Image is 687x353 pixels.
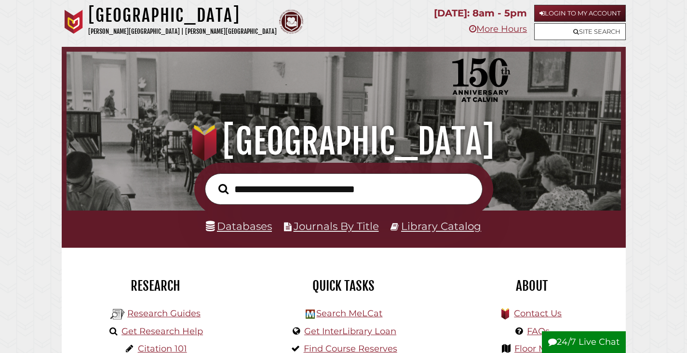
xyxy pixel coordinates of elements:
[304,326,396,337] a: Get InterLibrary Loan
[316,308,382,319] a: Search MeLCat
[534,5,626,22] a: Login to My Account
[62,10,86,34] img: Calvin University
[88,5,277,26] h1: [GEOGRAPHIC_DATA]
[401,220,481,232] a: Library Catalog
[218,184,229,195] i: Search
[527,326,550,337] a: FAQs
[77,120,610,163] h1: [GEOGRAPHIC_DATA]
[257,278,431,294] h2: Quick Tasks
[127,308,201,319] a: Research Guides
[514,308,562,319] a: Contact Us
[214,181,233,197] button: Search
[434,5,527,22] p: [DATE]: 8am - 5pm
[206,220,272,232] a: Databases
[88,26,277,37] p: [PERSON_NAME][GEOGRAPHIC_DATA] | [PERSON_NAME][GEOGRAPHIC_DATA]
[534,23,626,40] a: Site Search
[445,278,619,294] h2: About
[110,307,125,322] img: Hekman Library Logo
[294,220,379,232] a: Journals By Title
[121,326,203,337] a: Get Research Help
[306,310,315,319] img: Hekman Library Logo
[69,278,242,294] h2: Research
[279,10,303,34] img: Calvin Theological Seminary
[469,24,527,34] a: More Hours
